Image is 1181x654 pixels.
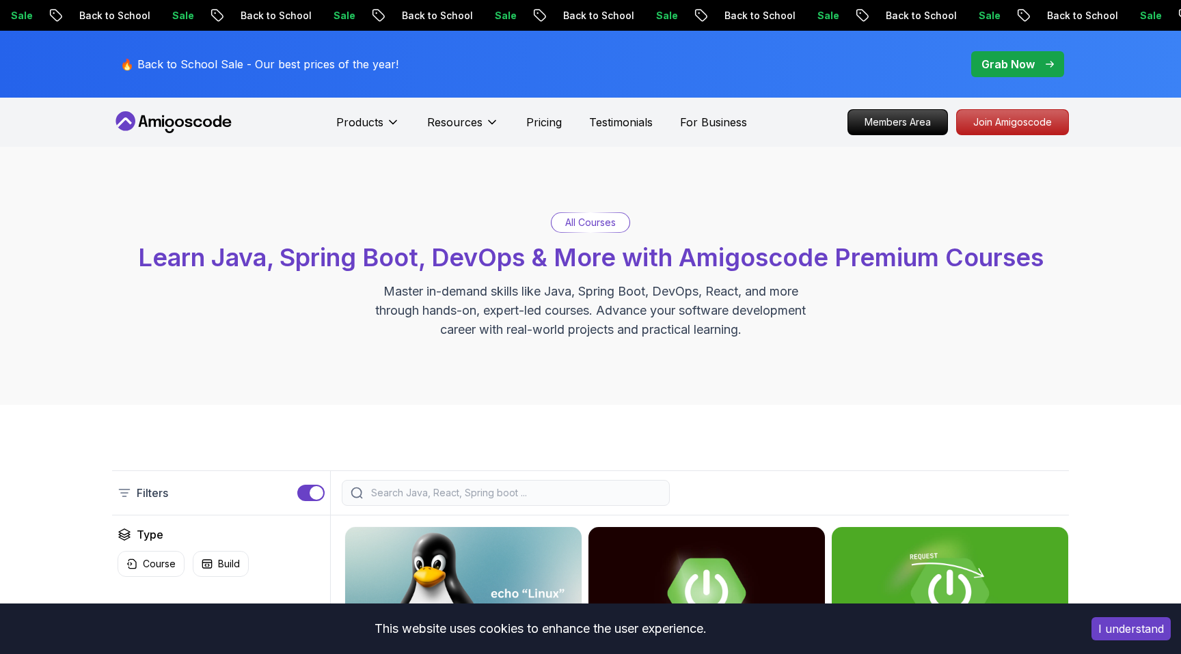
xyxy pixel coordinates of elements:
input: Search Java, React, Spring boot ... [368,486,661,500]
p: Back to School [634,9,727,23]
p: Sale [565,9,609,23]
p: Resources [427,114,483,130]
a: Testimonials [589,114,653,130]
a: Pricing [526,114,562,130]
p: Back to School [150,9,243,23]
p: Grab Now [981,56,1035,72]
p: Sale [243,9,286,23]
p: Sale [404,9,448,23]
p: Products [336,114,383,130]
button: Course [118,551,185,577]
p: Build [218,557,240,571]
p: 🔥 Back to School Sale - Our best prices of the year! [120,56,398,72]
a: Join Amigoscode [956,109,1069,135]
p: Back to School [795,9,888,23]
p: Sale [888,9,932,23]
button: Products [336,114,400,141]
span: Learn Java, Spring Boot, DevOps & More with Amigoscode Premium Courses [138,242,1044,272]
button: Build [193,551,249,577]
p: Sale [727,9,770,23]
p: Join Amigoscode [957,110,1068,134]
p: Back to School [311,9,404,23]
a: Members Area [847,109,948,135]
p: Back to School [472,9,565,23]
a: For Business [680,114,747,130]
p: Sale [1049,9,1093,23]
p: Course [143,557,176,571]
p: Master in-demand skills like Java, Spring Boot, DevOps, React, and more through hands-on, expert-... [361,282,820,339]
p: All Courses [565,216,616,229]
div: This website uses cookies to enhance the user experience. [10,614,1071,644]
p: Filters [137,485,168,501]
button: Resources [427,114,499,141]
p: Members Area [848,110,947,134]
button: Accept cookies [1091,617,1171,640]
p: Back to School [956,9,1049,23]
p: Sale [81,9,125,23]
h2: Type [137,526,163,543]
